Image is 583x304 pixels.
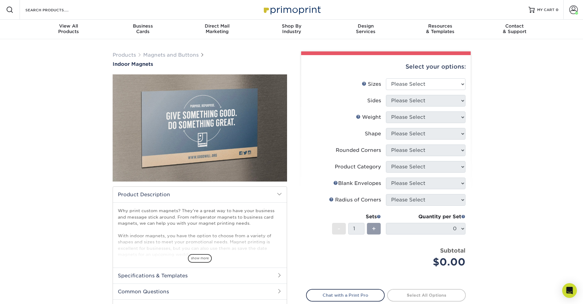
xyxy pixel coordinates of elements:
[113,61,287,67] a: Indoor Magnets
[477,20,552,39] a: Contact& Support
[106,23,180,34] div: Cards
[556,8,559,12] span: 0
[372,224,376,233] span: +
[403,23,477,29] span: Resources
[365,130,381,137] div: Shape
[32,23,106,34] div: Products
[332,213,381,220] div: Sets
[106,20,180,39] a: BusinessCards
[180,23,254,29] span: Direct Mail
[440,247,465,254] strong: Subtotal
[113,61,153,67] span: Indoor Magnets
[180,23,254,34] div: Marketing
[25,6,84,13] input: SEARCH PRODUCTS.....
[333,180,381,187] div: Blank Envelopes
[329,196,381,204] div: Radius of Corners
[113,268,287,283] h2: Specifications & Templates
[477,23,552,34] div: & Support
[306,55,466,78] div: Select your options:
[118,208,282,257] p: Why print custom magnets? They're a great way to have your business and message stick around. Fro...
[261,3,322,16] img: Primoprint
[254,23,329,29] span: Shop By
[537,7,555,13] span: MY CART
[32,23,106,29] span: View All
[180,20,254,39] a: Direct MailMarketing
[2,285,52,302] iframe: Google Customer Reviews
[329,23,403,34] div: Services
[335,163,381,171] div: Product Category
[113,52,136,58] a: Products
[188,254,212,262] span: show more
[477,23,552,29] span: Contact
[113,283,287,299] h2: Common Questions
[403,20,477,39] a: Resources& Templates
[367,97,381,104] div: Sides
[329,20,403,39] a: DesignServices
[338,224,340,233] span: -
[306,289,385,301] a: Chat with a Print Pro
[32,20,106,39] a: View AllProducts
[143,52,199,58] a: Magnets and Buttons
[106,23,180,29] span: Business
[356,114,381,121] div: Weight
[329,23,403,29] span: Design
[562,283,577,298] div: Open Intercom Messenger
[403,23,477,34] div: & Templates
[387,289,466,301] a: Select All Options
[336,147,381,154] div: Rounded Corners
[254,20,329,39] a: Shop ByIndustry
[391,255,465,269] div: $0.00
[362,81,381,88] div: Sizes
[254,23,329,34] div: Industry
[386,213,465,220] div: Quantity per Set
[113,68,287,188] img: Indoor Magnets 01
[113,187,287,202] h2: Product Description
